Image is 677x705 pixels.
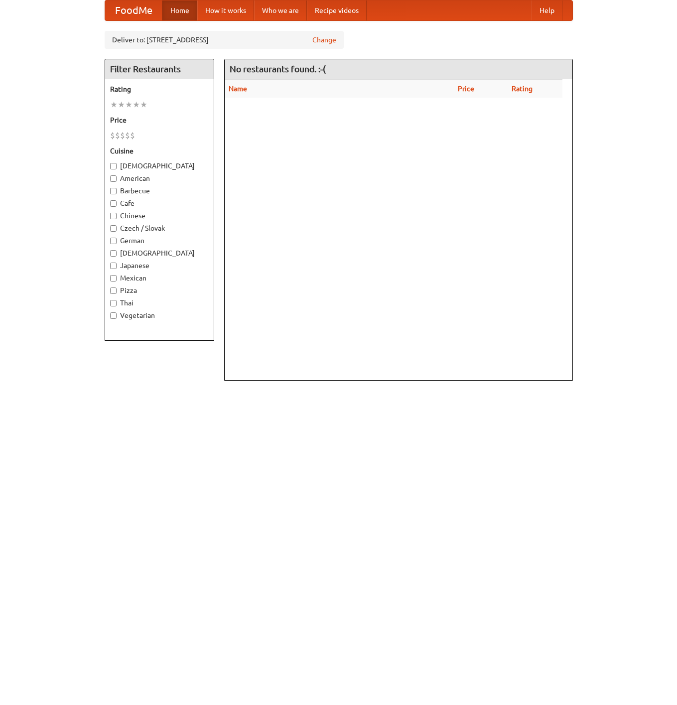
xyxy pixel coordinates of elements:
[110,200,117,207] input: Cafe
[229,85,247,93] a: Name
[125,130,130,141] li: $
[110,225,117,232] input: Czech / Slovak
[110,250,117,257] input: [DEMOGRAPHIC_DATA]
[110,173,209,183] label: American
[110,84,209,94] h5: Rating
[110,310,209,320] label: Vegetarian
[110,298,209,308] label: Thai
[130,130,135,141] li: $
[125,99,133,110] li: ★
[254,0,307,20] a: Who we are
[312,35,336,45] a: Change
[110,261,209,271] label: Japanese
[110,188,117,194] input: Barbecue
[105,31,344,49] div: Deliver to: [STREET_ADDRESS]
[307,0,367,20] a: Recipe videos
[105,59,214,79] h4: Filter Restaurants
[133,99,140,110] li: ★
[110,163,117,169] input: [DEMOGRAPHIC_DATA]
[110,285,209,295] label: Pizza
[458,85,474,93] a: Price
[140,99,147,110] li: ★
[110,115,209,125] h5: Price
[110,186,209,196] label: Barbecue
[110,161,209,171] label: [DEMOGRAPHIC_DATA]
[110,146,209,156] h5: Cuisine
[110,175,117,182] input: American
[512,85,533,93] a: Rating
[230,64,326,74] ng-pluralize: No restaurants found. :-(
[110,130,115,141] li: $
[115,130,120,141] li: $
[110,275,117,282] input: Mexican
[110,213,117,219] input: Chinese
[197,0,254,20] a: How it works
[110,312,117,319] input: Vegetarian
[110,223,209,233] label: Czech / Slovak
[110,300,117,306] input: Thai
[110,248,209,258] label: [DEMOGRAPHIC_DATA]
[162,0,197,20] a: Home
[120,130,125,141] li: $
[110,236,209,246] label: German
[110,211,209,221] label: Chinese
[110,287,117,294] input: Pizza
[532,0,562,20] a: Help
[105,0,162,20] a: FoodMe
[110,263,117,269] input: Japanese
[110,99,118,110] li: ★
[118,99,125,110] li: ★
[110,238,117,244] input: German
[110,198,209,208] label: Cafe
[110,273,209,283] label: Mexican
